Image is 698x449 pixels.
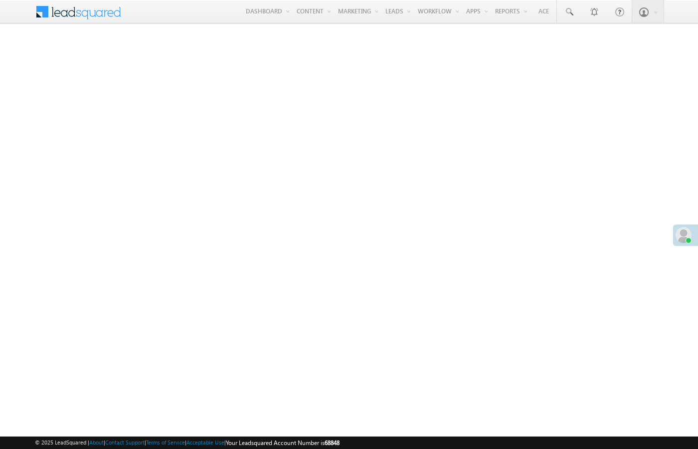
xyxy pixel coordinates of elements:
[105,439,145,446] a: Contact Support
[325,439,340,447] span: 68848
[226,439,340,447] span: Your Leadsquared Account Number is
[146,439,185,446] a: Terms of Service
[186,439,224,446] a: Acceptable Use
[89,439,104,446] a: About
[35,438,340,448] span: © 2025 LeadSquared | | | | |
